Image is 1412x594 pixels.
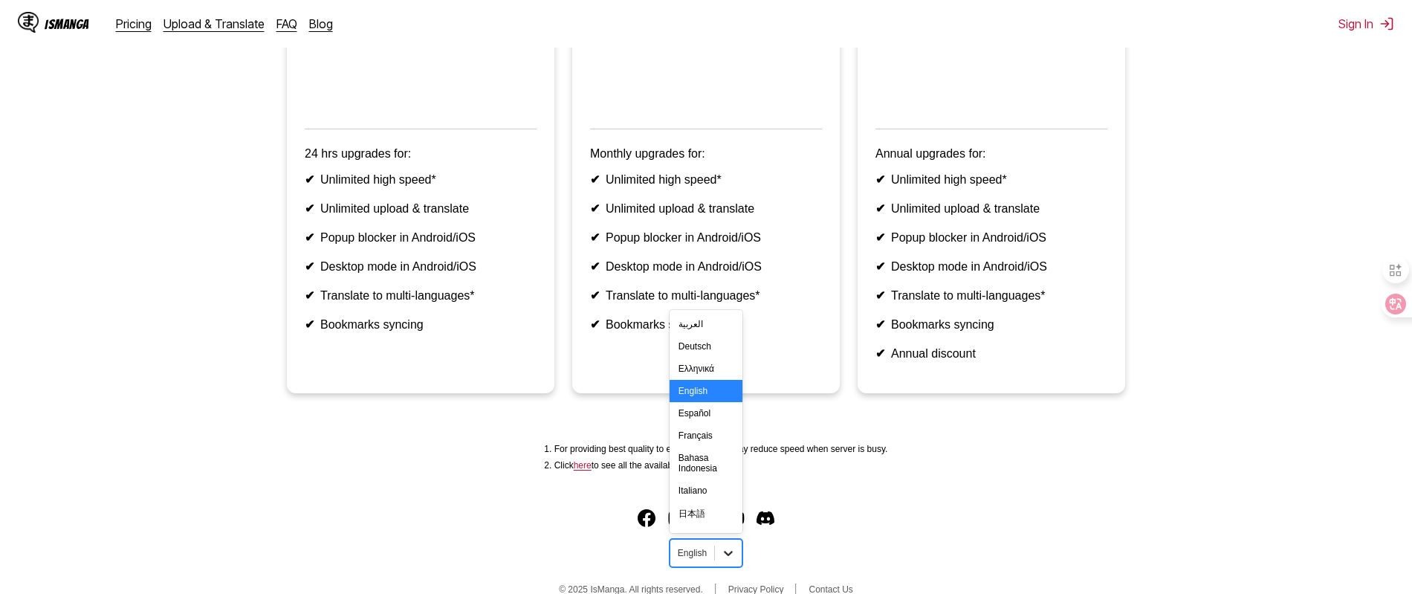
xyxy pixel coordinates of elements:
[590,288,822,303] li: Translate to multi-languages*
[670,447,742,480] div: Bahasa Indonesia
[305,259,537,274] li: Desktop mode in Android/iOS
[574,460,592,471] a: Available languages
[875,172,1107,187] li: Unlimited high speed*
[305,201,537,216] li: Unlimited upload & translate
[670,380,742,402] div: English
[554,460,888,471] li: Click to see all the available languages
[670,402,742,424] div: Español
[305,202,314,215] b: ✔
[590,202,600,215] b: ✔
[670,313,742,335] div: العربية
[305,231,314,244] b: ✔
[875,347,885,360] b: ✔
[45,17,89,31] div: IsManga
[305,147,537,161] p: 24 hrs upgrades for:
[590,318,600,331] b: ✔
[305,173,314,186] b: ✔
[670,526,742,551] div: 한국어
[667,509,685,527] img: IsManga Instagram
[305,10,537,108] iframe: PayPal
[309,16,333,31] a: Blog
[678,548,680,558] input: Select language
[554,444,888,454] li: For providing best quality to every users, we may reduce speed when server is busy.
[305,230,537,245] li: Popup blocker in Android/iOS
[590,230,822,245] li: Popup blocker in Android/iOS
[875,289,885,302] b: ✔
[875,259,1107,274] li: Desktop mode in Android/iOS
[590,172,822,187] li: Unlimited high speed*
[305,288,537,303] li: Translate to multi-languages*
[875,173,885,186] b: ✔
[305,260,314,273] b: ✔
[163,16,265,31] a: Upload & Translate
[757,509,774,527] a: Discord
[305,318,314,331] b: ✔
[875,201,1107,216] li: Unlimited upload & translate
[670,502,742,526] div: 日本語
[875,346,1107,361] li: Annual discount
[1379,16,1394,31] img: Sign out
[875,10,1107,108] iframe: PayPal
[18,12,116,36] a: IsManga LogoIsManga
[276,16,297,31] a: FAQ
[590,317,822,332] li: Bookmarks syncing
[670,358,742,380] div: Ελληνικά
[670,480,742,502] div: Italiano
[667,509,685,527] a: Instagram
[638,509,655,527] img: IsManga Facebook
[590,231,600,244] b: ✔
[670,424,742,447] div: Français
[757,509,774,527] img: IsManga Discord
[638,509,655,527] a: Facebook
[875,147,1107,161] p: Annual upgrades for:
[875,230,1107,245] li: Popup blocker in Android/iOS
[875,231,885,244] b: ✔
[590,260,600,273] b: ✔
[18,12,39,33] img: IsManga Logo
[590,259,822,274] li: Desktop mode in Android/iOS
[670,335,742,358] div: Deutsch
[875,202,885,215] b: ✔
[875,260,885,273] b: ✔
[305,289,314,302] b: ✔
[590,289,600,302] b: ✔
[590,147,822,161] p: Monthly upgrades for:
[305,172,537,187] li: Unlimited high speed*
[875,318,885,331] b: ✔
[1338,16,1394,31] button: Sign In
[590,10,822,108] iframe: PayPal
[875,288,1107,303] li: Translate to multi-languages*
[305,317,537,332] li: Bookmarks syncing
[875,317,1107,332] li: Bookmarks syncing
[590,173,600,186] b: ✔
[116,16,152,31] a: Pricing
[590,201,822,216] li: Unlimited upload & translate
